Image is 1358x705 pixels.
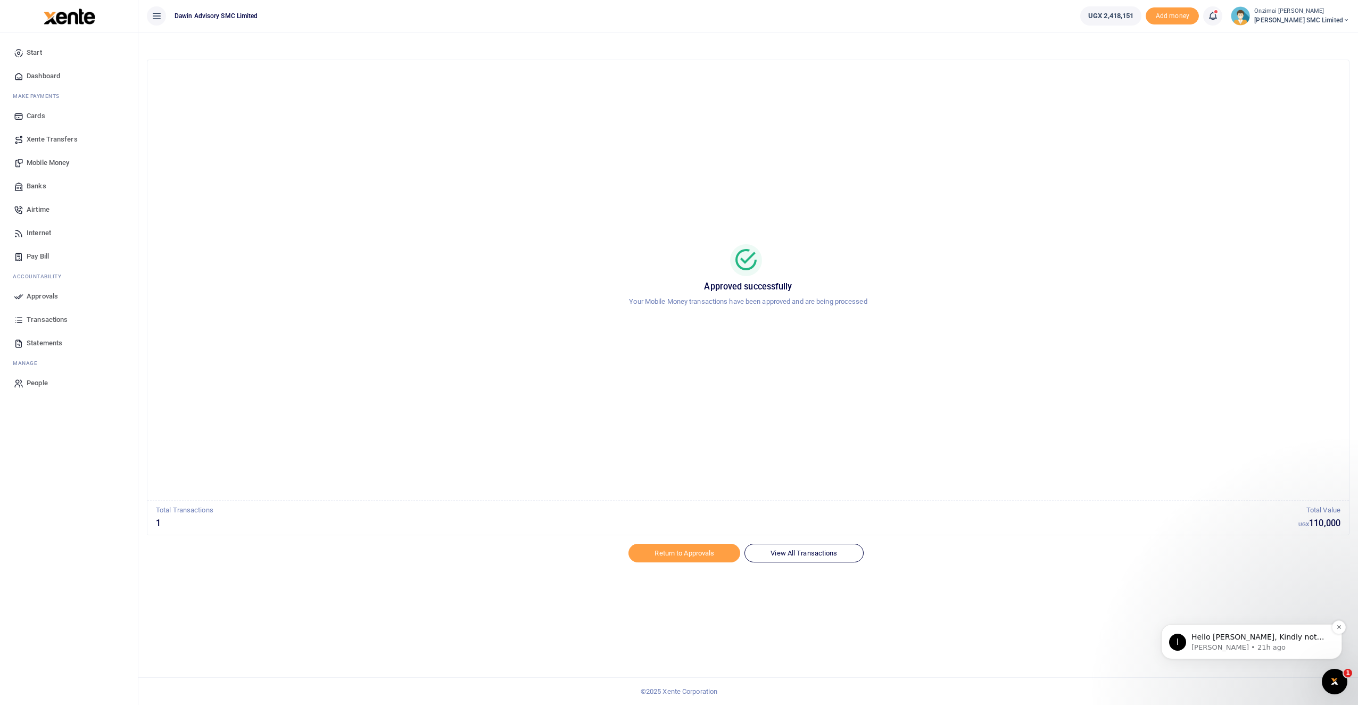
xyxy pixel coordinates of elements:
a: Xente Transfers [9,128,129,151]
small: UGX [1298,521,1309,527]
iframe: Intercom notifications message [1145,602,1358,676]
a: Add money [1146,11,1199,19]
a: Pay Bill [9,245,129,268]
span: People [27,378,48,388]
span: Banks [27,181,46,192]
li: Ac [9,268,129,285]
li: Wallet ballance [1076,6,1146,26]
span: Cards [27,111,45,121]
span: ake Payments [18,93,60,99]
li: M [9,88,129,104]
a: Statements [9,331,129,355]
span: Dashboard [27,71,60,81]
li: M [9,355,129,371]
p: Total Value [1298,505,1340,516]
a: Dashboard [9,64,129,88]
span: Statements [27,338,62,349]
span: Internet [27,228,51,238]
span: Pay Bill [27,251,49,262]
p: Total Transactions [156,505,1298,516]
a: Return to Approvals [628,544,740,562]
h5: 1 [156,518,1298,529]
p: Your Mobile Money transactions have been approved and are being processed [160,296,1336,308]
span: Add money [1146,7,1199,25]
a: Internet [9,221,129,245]
a: Cards [9,104,129,128]
span: Approvals [27,291,58,302]
a: Banks [9,175,129,198]
span: Start [27,47,42,58]
img: profile-user [1231,6,1250,26]
span: Dawin Advisory SMC Limited [170,11,262,21]
span: [PERSON_NAME] SMC Limited [1254,15,1349,25]
span: countability [21,273,61,279]
span: anage [18,360,38,366]
span: Mobile Money [27,157,69,168]
iframe: Intercom live chat [1322,669,1347,694]
a: View All Transactions [744,544,863,562]
a: Mobile Money [9,151,129,175]
span: Xente Transfers [27,134,78,145]
a: logo-small logo-large logo-large [43,12,95,20]
span: Transactions [27,314,68,325]
li: Toup your wallet [1146,7,1199,25]
a: Transactions [9,308,129,331]
small: Onzimai [PERSON_NAME] [1254,7,1349,16]
a: Airtime [9,198,129,221]
span: UGX 2,418,151 [1088,11,1133,21]
img: logo-large [44,9,95,24]
a: profile-user Onzimai [PERSON_NAME] [PERSON_NAME] SMC Limited [1231,6,1349,26]
a: People [9,371,129,395]
a: Start [9,41,129,64]
span: 1 [1344,669,1352,677]
span: Airtime [27,204,49,215]
h5: Approved successfully [160,281,1336,292]
a: UGX 2,418,151 [1080,6,1141,26]
a: Approvals [9,285,129,308]
h5: 110,000 [1298,518,1340,529]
